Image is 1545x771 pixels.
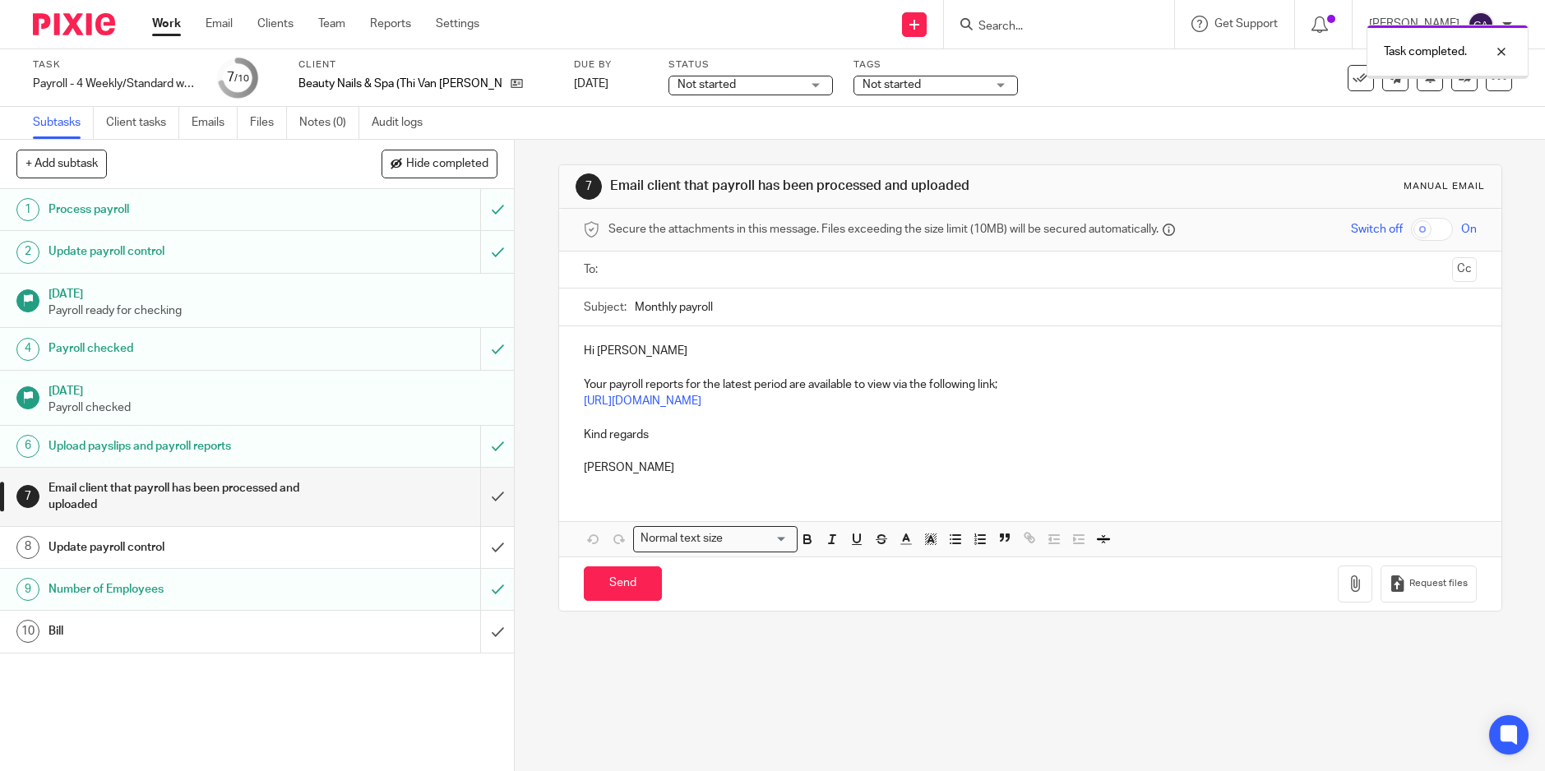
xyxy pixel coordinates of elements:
div: 2 [16,241,39,264]
label: To: [584,261,602,278]
span: Request files [1409,577,1468,590]
h1: [DATE] [49,282,498,302]
label: Client [298,58,553,72]
div: 7 [227,68,249,87]
p: Payroll ready for checking [49,302,498,319]
img: svg%3E [1468,12,1494,38]
label: Subject: [584,299,627,316]
span: Secure the attachments in this message. Files exceeding the size limit (10MB) will be secured aut... [608,221,1159,238]
a: Audit logs [372,107,435,139]
h1: Bill [49,619,326,644]
h1: Email client that payroll has been processed and uploaded [610,178,1065,195]
p: Task completed. [1384,44,1467,60]
button: + Add subtask [16,150,107,178]
a: Reports [370,16,411,32]
span: Not started [863,79,921,90]
img: Pixie [33,13,115,35]
h1: [DATE] [49,379,498,399]
div: Payroll - 4 Weekly/Standard wages/No Pension [33,76,197,92]
h1: Update payroll control [49,239,326,264]
div: Manual email [1404,180,1485,193]
button: Cc [1452,257,1477,282]
h1: Number of Employees [49,577,326,602]
label: Task [33,58,197,72]
div: 7 [576,173,602,200]
h1: Update payroll control [49,535,326,560]
span: [DATE] [574,78,608,90]
div: 7 [16,485,39,508]
a: Clients [257,16,294,32]
span: Switch off [1351,221,1403,238]
input: Send [584,566,662,602]
label: Status [668,58,833,72]
span: On [1461,221,1477,238]
a: Settings [436,16,479,32]
label: Due by [574,58,648,72]
p: Beauty Nails & Spa (Thi Van [PERSON_NAME]) [298,76,502,92]
a: [URL][DOMAIN_NAME] [584,395,701,407]
a: Email [206,16,233,32]
a: Client tasks [106,107,179,139]
h1: Upload payslips and payroll reports [49,434,326,459]
p: Payroll checked [49,399,498,416]
button: Hide completed [382,150,497,178]
input: Search for option [728,530,787,547]
p: [PERSON_NAME] [584,459,1477,476]
a: Notes (0) [299,107,359,139]
p: Your payroll reports for the latest period are available to view via the following link; [584,376,1477,393]
h1: Payroll checked [49,336,326,361]
a: Work [152,16,181,32]
div: 8 [16,536,39,559]
div: 4 [16,338,39,361]
a: Files [250,107,287,139]
h1: Email client that payroll has been processed and uploaded [49,476,326,518]
div: Search for option [633,526,798,552]
small: /10 [234,74,249,83]
div: 10 [16,620,39,643]
div: 9 [16,578,39,601]
h1: Process payroll [49,197,326,222]
p: Kind regards [584,427,1477,443]
button: Request files [1381,566,1476,602]
span: Normal text size [637,530,727,547]
div: 1 [16,198,39,221]
a: Team [318,16,345,32]
span: Hide completed [406,158,488,171]
div: 6 [16,435,39,458]
a: Subtasks [33,107,94,139]
a: Emails [192,107,238,139]
span: Not started [678,79,736,90]
p: Hi [PERSON_NAME] [584,343,1477,359]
